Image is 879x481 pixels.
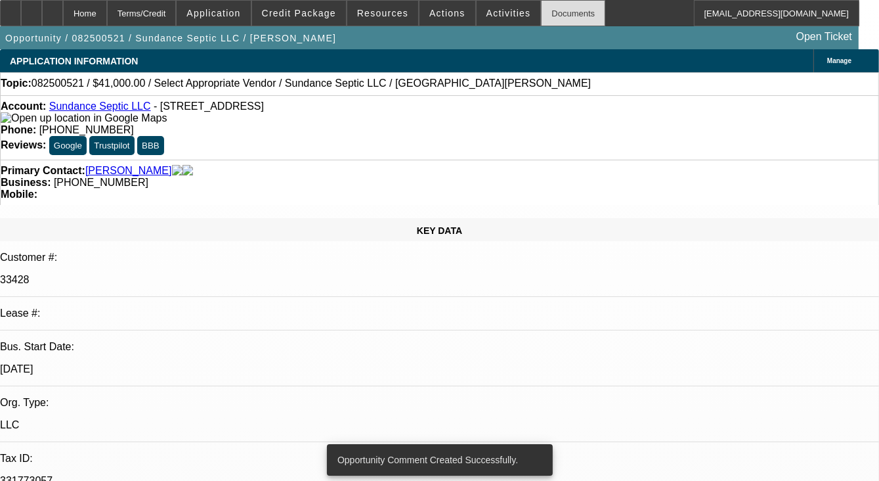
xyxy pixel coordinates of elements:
span: Application [186,8,240,18]
div: Opportunity Comment Created Successfully. [327,444,547,476]
img: linkedin-icon.png [182,165,193,177]
span: [PHONE_NUMBER] [39,124,134,135]
strong: Business: [1,177,51,188]
span: - [STREET_ADDRESS] [154,101,264,112]
button: Google [49,136,87,155]
span: 082500521 / $41,000.00 / Select Appropriate Vendor / Sundance Septic LLC / [GEOGRAPHIC_DATA][PERS... [32,78,591,89]
button: BBB [137,136,164,155]
button: Trustpilot [89,136,134,155]
strong: Account: [1,101,46,112]
span: Credit Package [262,8,336,18]
span: Manage [827,57,851,64]
a: Open Ticket [791,26,857,48]
span: Resources [357,8,408,18]
strong: Mobile: [1,189,37,200]
button: Resources [347,1,418,26]
a: Sundance Septic LLC [49,101,151,112]
strong: Primary Contact: [1,165,85,177]
img: facebook-icon.png [172,165,182,177]
a: View Google Maps [1,112,167,124]
button: Credit Package [252,1,346,26]
span: Actions [429,8,465,18]
span: Activities [486,8,531,18]
span: [PHONE_NUMBER] [54,177,148,188]
span: APPLICATION INFORMATION [10,56,138,66]
button: Actions [419,1,475,26]
strong: Reviews: [1,139,46,150]
span: KEY DATA [417,225,462,236]
img: Open up location in Google Maps [1,112,167,124]
span: Opportunity / 082500521 / Sundance Septic LLC / [PERSON_NAME] [5,33,336,43]
a: [PERSON_NAME] [85,165,172,177]
strong: Topic: [1,78,32,89]
button: Application [177,1,250,26]
button: Activities [477,1,541,26]
strong: Phone: [1,124,36,135]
